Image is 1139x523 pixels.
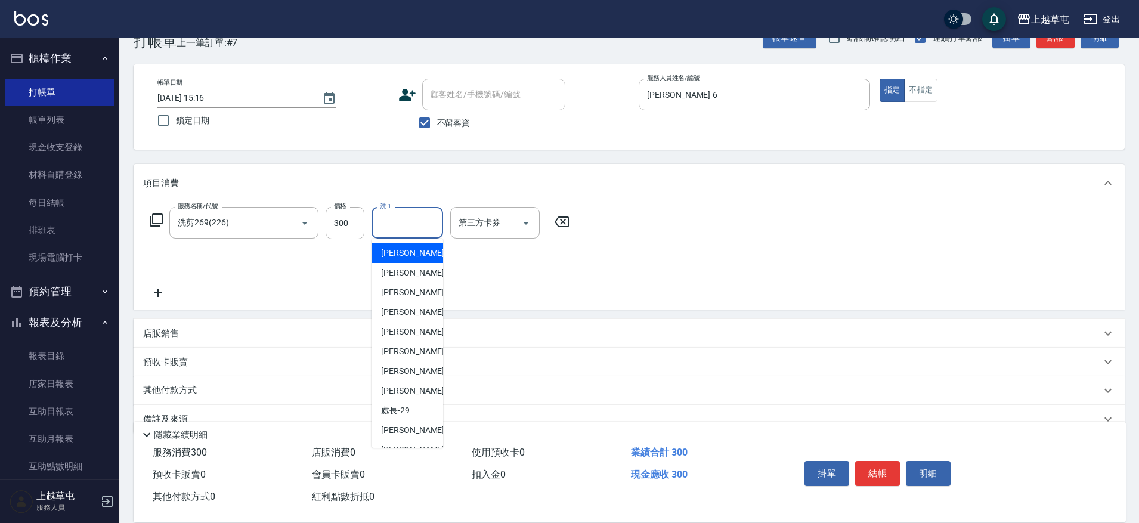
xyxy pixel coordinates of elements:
[381,286,451,299] span: [PERSON_NAME] -6
[36,502,97,513] p: 服務人員
[880,79,905,102] button: 指定
[134,376,1125,405] div: 其他付款方式
[134,164,1125,202] div: 項目消費
[381,267,451,279] span: [PERSON_NAME] -3
[647,73,700,82] label: 服務人員姓名/編號
[904,79,937,102] button: 不指定
[5,398,114,425] a: 互助日報表
[5,134,114,161] a: 現金收支登錄
[5,106,114,134] a: 帳單列表
[1031,12,1069,27] div: 上越草屯
[381,345,451,358] span: [PERSON_NAME] -9
[143,384,203,397] p: 其他付款方式
[143,177,179,190] p: 項目消費
[472,469,506,480] span: 扣入金 0
[5,453,114,480] a: 互助點數明細
[5,342,114,370] a: 報表目錄
[381,326,451,338] span: [PERSON_NAME] -8
[157,78,182,87] label: 帳單日期
[381,247,451,259] span: [PERSON_NAME] -2
[36,490,97,502] h5: 上越草屯
[5,244,114,271] a: 現場電腦打卡
[381,444,456,456] span: [PERSON_NAME] -33
[312,447,355,458] span: 店販消費 0
[134,319,1125,348] div: 店販銷售
[5,161,114,188] a: 材料自購登錄
[153,469,206,480] span: 預收卡販賣 0
[143,413,188,426] p: 備註及來源
[472,447,525,458] span: 使用預收卡 0
[5,43,114,74] button: 櫃檯作業
[855,461,900,486] button: 結帳
[381,424,456,437] span: [PERSON_NAME] -31
[906,461,951,486] button: 明細
[143,356,188,369] p: 預收卡販賣
[437,117,471,129] span: 不留客資
[5,370,114,398] a: 店家日報表
[157,88,310,108] input: YYYY/MM/DD hh:mm
[5,216,114,244] a: 排班表
[381,385,456,397] span: [PERSON_NAME] -25
[5,307,114,338] button: 報表及分析
[153,491,215,502] span: 其他付款方式 0
[154,429,208,441] p: 隱藏業績明細
[380,202,391,211] label: 洗-1
[14,11,48,26] img: Logo
[631,447,688,458] span: 業績合計 300
[982,7,1006,31] button: save
[134,33,177,50] h3: 打帳單
[143,327,179,340] p: 店販銷售
[381,404,410,417] span: 處長 -29
[295,213,314,233] button: Open
[631,469,688,480] span: 現金應收 300
[5,276,114,307] button: 預約管理
[804,461,849,486] button: 掛單
[381,306,451,318] span: [PERSON_NAME] -7
[176,114,209,127] span: 鎖定日期
[10,490,33,513] img: Person
[134,405,1125,434] div: 備註及來源
[312,469,365,480] span: 會員卡販賣 0
[177,35,238,50] span: 上一筆訂單:#7
[5,425,114,453] a: 互助月報表
[1079,8,1125,30] button: 登出
[153,447,207,458] span: 服務消費 300
[381,365,456,377] span: [PERSON_NAME] -10
[178,202,218,211] label: 服務名稱/代號
[5,79,114,106] a: 打帳單
[334,202,346,211] label: 價格
[134,348,1125,376] div: 預收卡販賣
[516,213,536,233] button: Open
[312,491,374,502] span: 紅利點數折抵 0
[315,84,343,113] button: Choose date, selected date is 2025-09-04
[5,189,114,216] a: 每日結帳
[1012,7,1074,32] button: 上越草屯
